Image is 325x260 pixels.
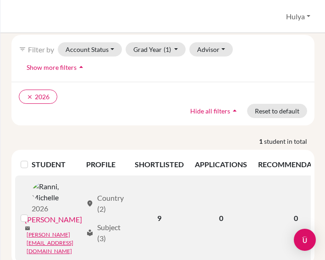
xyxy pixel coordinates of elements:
[86,200,94,207] span: location_on
[264,136,314,146] span: student in total
[32,203,75,214] p: 2026
[189,42,233,57] button: Advisor
[86,229,94,237] span: local_library
[25,226,30,231] span: mail
[164,45,171,53] span: (1)
[86,192,124,215] div: Country (2)
[230,106,239,115] i: arrow_drop_up
[190,107,230,115] span: Hide all filters
[129,153,189,175] th: SHORTLISTED
[86,222,124,244] div: Subject (3)
[259,136,264,146] strong: 1
[19,90,57,104] button: clear2026
[32,181,75,203] img: Ranni, Michelle
[81,153,129,175] th: PROFILE
[282,8,314,25] button: Hulya
[19,60,94,74] button: Show more filtersarrow_drop_up
[294,229,316,251] div: Open Intercom Messenger
[19,45,26,53] i: filter_list
[32,153,81,175] th: STUDENT
[27,231,82,255] a: [PERSON_NAME][EMAIL_ADDRESS][DOMAIN_NAME]
[28,45,54,54] span: Filter by
[77,62,86,72] i: arrow_drop_up
[27,63,77,71] span: Show more filters
[58,42,122,57] button: Account Status
[247,104,307,118] button: Reset to default
[27,94,33,100] i: clear
[182,104,247,118] button: Hide all filtersarrow_drop_up
[25,214,82,225] a: [PERSON_NAME]
[126,42,186,57] button: Grad Year(1)
[189,153,253,175] th: APPLICATIONS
